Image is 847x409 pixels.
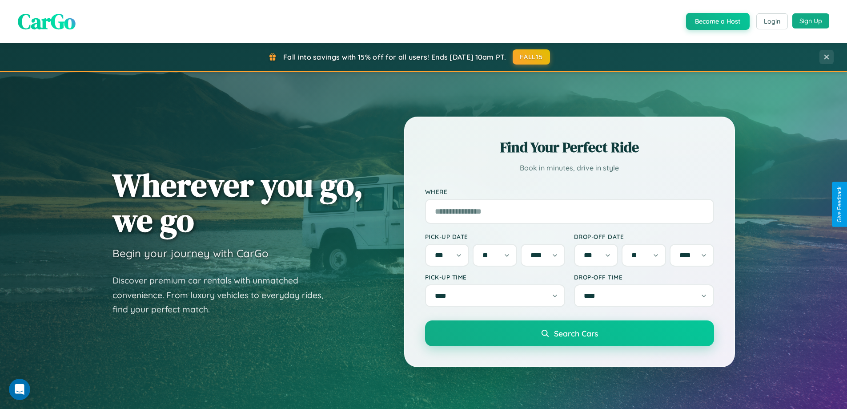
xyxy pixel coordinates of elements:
iframe: Intercom live chat [9,379,30,400]
label: Where [425,188,714,195]
h2: Find Your Perfect Ride [425,138,714,157]
button: FALL15 [513,49,550,65]
label: Drop-off Time [574,273,714,281]
label: Pick-up Time [425,273,565,281]
label: Drop-off Date [574,233,714,240]
div: Give Feedback [836,186,843,223]
h1: Wherever you go, we go [112,167,363,238]
button: Search Cars [425,320,714,346]
label: Pick-up Date [425,233,565,240]
h3: Begin your journey with CarGo [112,247,269,260]
span: Fall into savings with 15% off for all users! Ends [DATE] 10am PT. [283,53,506,61]
button: Become a Host [686,13,750,30]
button: Login [756,13,788,29]
p: Discover premium car rentals with unmatched convenience. From luxury vehicles to everyday rides, ... [112,273,335,317]
button: Sign Up [792,13,829,28]
p: Book in minutes, drive in style [425,162,714,174]
span: Search Cars [554,328,598,338]
span: CarGo [18,7,76,36]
